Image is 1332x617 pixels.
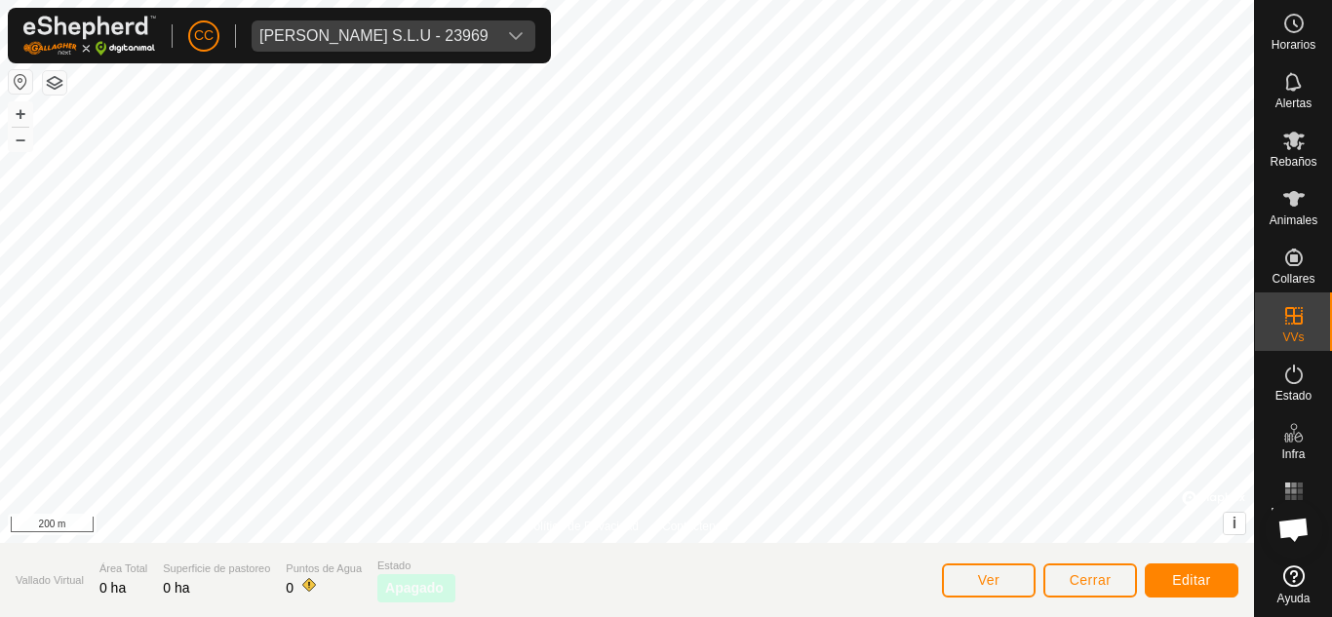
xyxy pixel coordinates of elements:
[1282,331,1304,343] span: VVs
[163,580,189,596] span: 0 ha
[23,16,156,56] img: Logo Gallagher
[1233,515,1236,531] span: i
[9,102,32,126] button: +
[527,518,639,535] a: Política de Privacidad
[1043,563,1137,598] button: Cerrar
[252,20,496,52] span: Vilma Labra S.L.U - 23969
[43,71,66,95] button: Capas del Mapa
[1277,593,1311,604] span: Ayuda
[1260,507,1327,530] span: Mapa de Calor
[99,560,147,577] span: Área Total
[496,20,535,52] div: dropdown trigger
[9,70,32,94] button: Restablecer Mapa
[16,572,84,589] span: Vallado Virtual
[99,580,126,596] span: 0 ha
[385,578,444,598] span: Apagado
[978,572,1000,588] span: Ver
[1275,390,1312,402] span: Estado
[1272,39,1315,51] span: Horarios
[942,563,1036,598] button: Ver
[1270,214,1317,226] span: Animales
[1270,156,1316,168] span: Rebaños
[194,25,214,46] span: CC
[163,560,270,577] span: Superficie de pastoreo
[1275,97,1312,109] span: Alertas
[1070,572,1112,588] span: Cerrar
[1265,500,1323,559] div: Chat abierto
[1272,273,1314,285] span: Collares
[1255,558,1332,612] a: Ayuda
[1224,513,1245,534] button: i
[286,580,294,596] span: 0
[662,518,727,535] a: Contáctenos
[259,28,489,44] div: [PERSON_NAME] S.L.U - 23969
[1172,572,1211,588] span: Editar
[1145,563,1238,598] button: Editar
[377,558,455,574] span: Estado
[9,128,32,151] button: –
[1281,448,1305,460] span: Infra
[286,560,362,577] span: Puntos de Agua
